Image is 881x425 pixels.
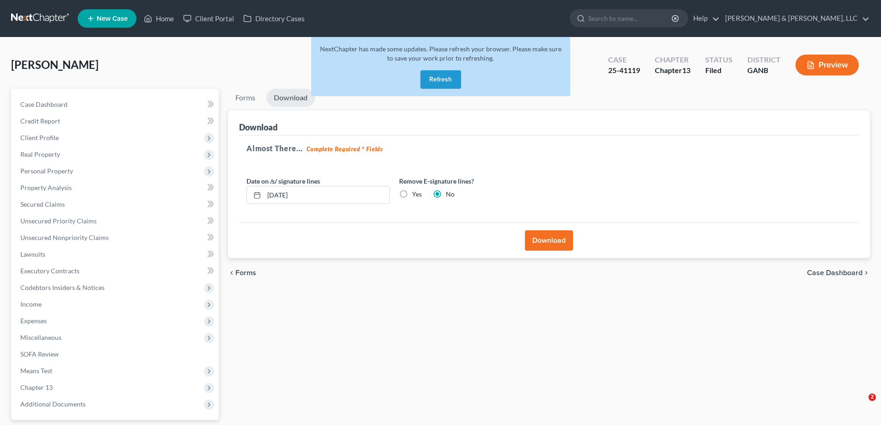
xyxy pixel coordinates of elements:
[320,45,561,62] span: NextChapter has made some updates. Please refresh your browser. Please make sure to save your wor...
[20,317,47,325] span: Expenses
[850,394,872,416] iframe: Intercom live chat
[20,367,52,375] span: Means Test
[228,269,269,277] button: chevron_left Forms
[228,89,263,107] a: Forms
[446,190,455,199] label: No
[13,113,219,129] a: Credit Report
[20,250,45,258] span: Lawsuits
[705,55,733,65] div: Status
[869,394,876,401] span: 2
[807,269,870,277] a: Case Dashboard chevron_right
[20,350,59,358] span: SOFA Review
[747,55,781,65] div: District
[266,89,315,107] a: Download
[20,167,73,175] span: Personal Property
[747,65,781,76] div: GANB
[246,176,320,186] label: Date on /s/ signature lines
[13,96,219,113] a: Case Dashboard
[525,230,573,251] button: Download
[20,283,105,291] span: Codebtors Insiders & Notices
[807,269,863,277] span: Case Dashboard
[682,66,690,74] span: 13
[235,269,256,277] span: Forms
[20,300,42,308] span: Income
[20,100,68,108] span: Case Dashboard
[13,196,219,213] a: Secured Claims
[20,117,60,125] span: Credit Report
[13,229,219,246] a: Unsecured Nonpriority Claims
[264,186,389,204] input: MM/DD/YYYY
[20,267,80,275] span: Executory Contracts
[239,122,277,133] div: Download
[20,217,97,225] span: Unsecured Priority Claims
[655,65,690,76] div: Chapter
[20,150,60,158] span: Real Property
[11,58,99,71] span: [PERSON_NAME]
[20,184,72,191] span: Property Analysis
[13,346,219,363] a: SOFA Review
[20,234,109,241] span: Unsecured Nonpriority Claims
[863,269,870,277] i: chevron_right
[20,400,86,408] span: Additional Documents
[608,55,640,65] div: Case
[608,65,640,76] div: 25-41119
[689,10,720,27] a: Help
[721,10,869,27] a: [PERSON_NAME] & [PERSON_NAME], LLC
[307,145,383,153] strong: Complete Required * Fields
[13,246,219,263] a: Lawsuits
[179,10,239,27] a: Client Portal
[412,190,422,199] label: Yes
[795,55,859,75] button: Preview
[420,70,461,89] button: Refresh
[20,383,53,391] span: Chapter 13
[13,263,219,279] a: Executory Contracts
[20,200,65,208] span: Secured Claims
[20,134,59,142] span: Client Profile
[228,269,235,277] i: chevron_left
[588,10,673,27] input: Search by name...
[246,143,851,154] h5: Almost There...
[13,179,219,196] a: Property Analysis
[655,55,690,65] div: Chapter
[97,15,128,22] span: New Case
[13,213,219,229] a: Unsecured Priority Claims
[139,10,179,27] a: Home
[239,10,309,27] a: Directory Cases
[399,176,542,186] label: Remove E-signature lines?
[705,65,733,76] div: Filed
[20,333,62,341] span: Miscellaneous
